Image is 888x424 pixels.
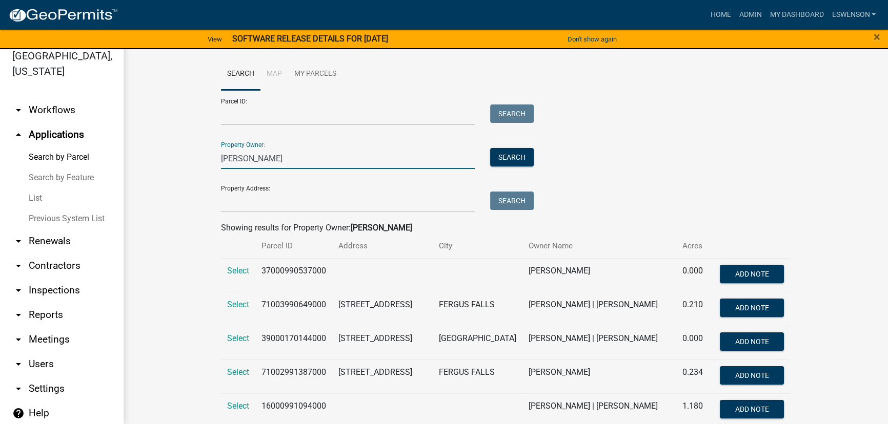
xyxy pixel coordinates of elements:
td: FERGUS FALLS [433,292,522,326]
th: Address [332,234,433,258]
a: Select [227,333,249,343]
th: City [433,234,522,258]
strong: [PERSON_NAME] [351,223,412,232]
a: View [204,31,226,48]
td: 39000170144000 [255,326,332,359]
button: Don't show again [563,31,621,48]
a: Search [221,58,260,91]
a: Select [227,401,249,411]
td: 37000990537000 [255,258,332,292]
i: help [12,407,25,419]
button: Add Note [720,400,784,418]
td: [STREET_ADDRESS] [332,326,433,359]
td: 71003990649000 [255,292,332,326]
a: My Parcels [288,58,342,91]
td: [GEOGRAPHIC_DATA] [433,326,522,359]
div: Showing results for Property Owner: [221,222,790,234]
span: × [874,30,880,44]
i: arrow_drop_down [12,383,25,395]
a: Select [227,266,249,275]
button: Add Note [720,299,784,317]
span: Add Note [735,269,769,278]
button: Search [490,104,534,123]
td: [PERSON_NAME] [522,258,676,292]
i: arrow_drop_up [12,129,25,141]
i: arrow_drop_down [12,284,25,296]
td: 0.000 [676,258,714,292]
td: 0.210 [676,292,714,326]
a: My Dashboard [765,5,828,25]
span: Add Note [735,303,769,311]
strong: SOFTWARE RELEASE DETAILS FOR [DATE] [232,34,388,44]
td: [STREET_ADDRESS] [332,292,433,326]
a: Select [227,367,249,377]
td: 0.234 [676,359,714,393]
button: Add Note [720,265,784,283]
td: [PERSON_NAME] [522,359,676,393]
td: FERGUS FALLS [433,359,522,393]
a: Admin [735,5,765,25]
a: eswenson [828,5,880,25]
button: Search [490,148,534,166]
i: arrow_drop_down [12,104,25,116]
i: arrow_drop_down [12,358,25,370]
i: arrow_drop_down [12,309,25,321]
th: Owner Name [522,234,676,258]
i: arrow_drop_down [12,333,25,346]
a: Select [227,300,249,309]
td: [PERSON_NAME] | [PERSON_NAME] [522,292,676,326]
a: Home [706,5,735,25]
th: Acres [676,234,714,258]
td: 0.000 [676,326,714,359]
span: Add Note [735,337,769,345]
th: Parcel ID [255,234,332,258]
span: Add Note [735,405,769,413]
td: [STREET_ADDRESS] [332,359,433,393]
button: Close [874,31,880,43]
button: Add Note [720,332,784,351]
td: 71002991387000 [255,359,332,393]
span: Add Note [735,371,769,379]
button: Add Note [720,366,784,385]
i: arrow_drop_down [12,235,25,247]
td: [PERSON_NAME] | [PERSON_NAME] [522,326,676,359]
i: arrow_drop_down [12,260,25,272]
button: Search [490,192,534,210]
